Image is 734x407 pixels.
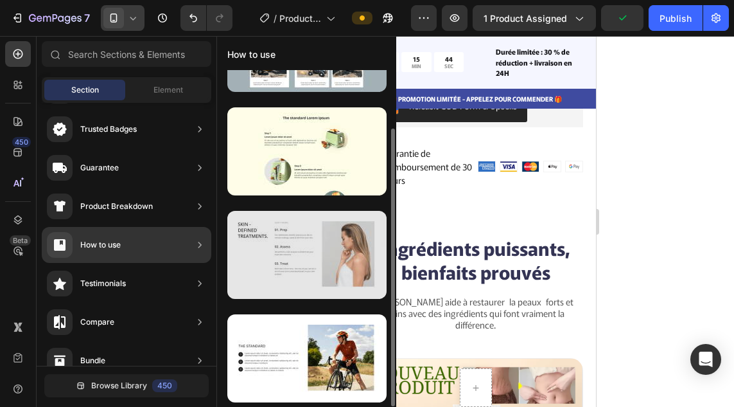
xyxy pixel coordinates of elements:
button: 1 product assigned [473,5,596,31]
span: 1 product assigned [484,12,567,25]
div: Testimonials [80,277,126,290]
span: Product Page - [DATE] 10:21:59 [279,12,321,25]
div: Undo/Redo [180,5,232,31]
iframe: Design area [355,36,596,407]
button: Browse Library450 [44,374,209,397]
span: Browse Library [91,380,147,392]
div: How to use [80,239,121,251]
div: 450 [152,379,177,392]
div: Trusted Badges [80,123,137,136]
div: 450 [12,137,31,147]
input: Search Sections & Elements [42,41,211,67]
span: / [274,12,277,25]
span: Element [153,84,183,96]
span: Section [71,84,99,96]
div: Open Intercom Messenger [690,344,721,375]
div: Compare [80,316,114,329]
div: Publish [660,12,692,25]
button: Publish [649,5,703,31]
div: Guarantee [80,161,119,174]
p: 7 [84,10,90,26]
button: 7 [5,5,96,31]
div: Product Breakdown [80,200,153,213]
div: Beta [10,235,31,246]
div: Bundle [80,354,105,367]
